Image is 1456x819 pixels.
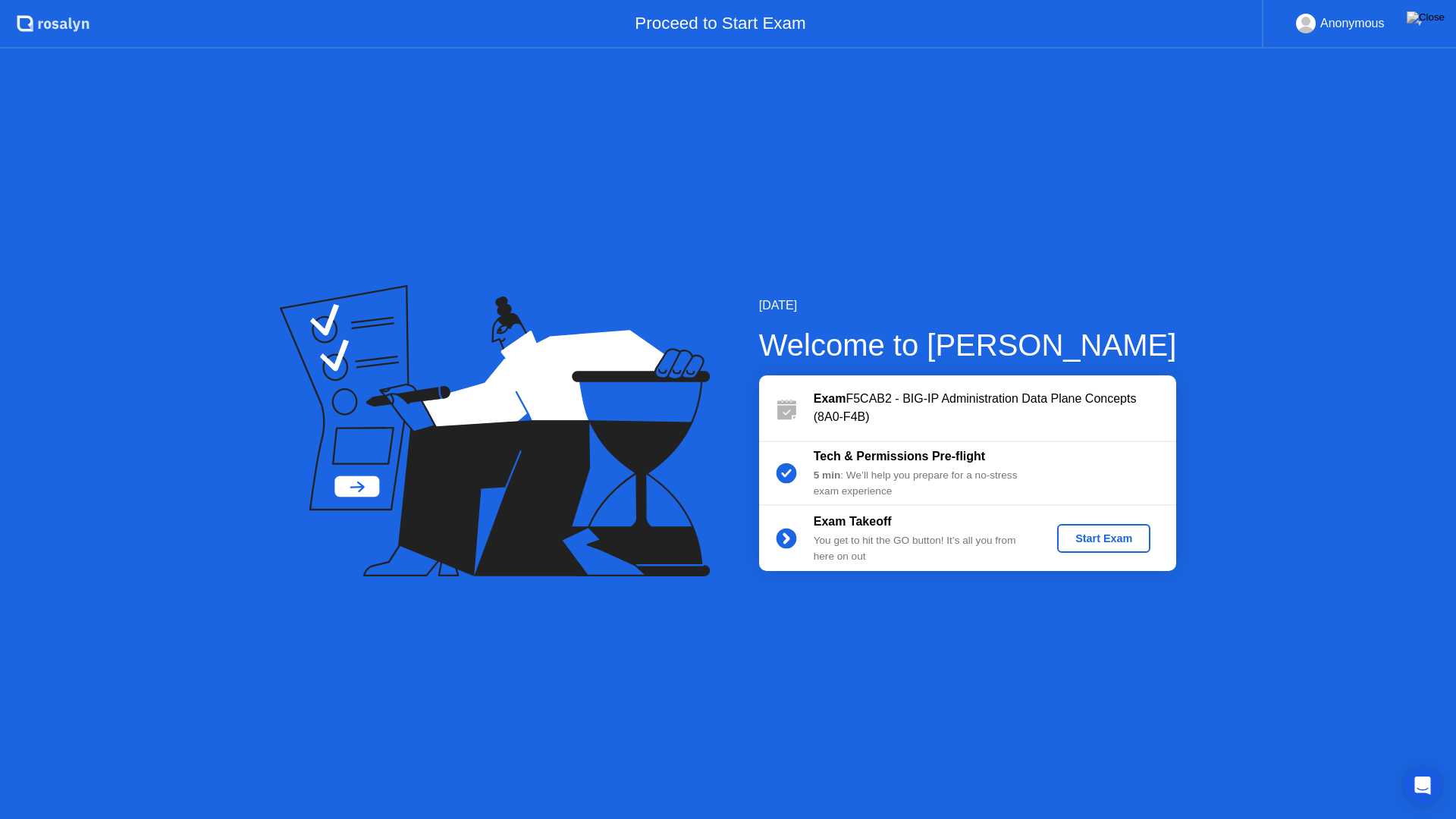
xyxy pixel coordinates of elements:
div: Welcome to [PERSON_NAME] [759,322,1177,368]
div: You get to hit the GO button! It’s all you from here on out [814,533,1032,564]
div: Start Exam [1063,532,1144,544]
b: 5 min [814,469,841,481]
b: Exam Takeoff [814,515,892,528]
b: Tech & Permissions Pre-flight [814,450,985,463]
div: Open Intercom Messenger [1404,767,1441,804]
b: Exam [814,392,846,405]
div: [DATE] [759,297,1177,315]
div: : We’ll help you prepare for a no-stress exam experience [814,468,1032,499]
button: Start Exam [1057,524,1150,553]
div: F5CAB2 - BIG-IP Administration Data Plane Concepts (8A0-F4B) [814,390,1176,426]
div: Anonymous [1320,14,1385,33]
img: Close [1407,11,1445,24]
